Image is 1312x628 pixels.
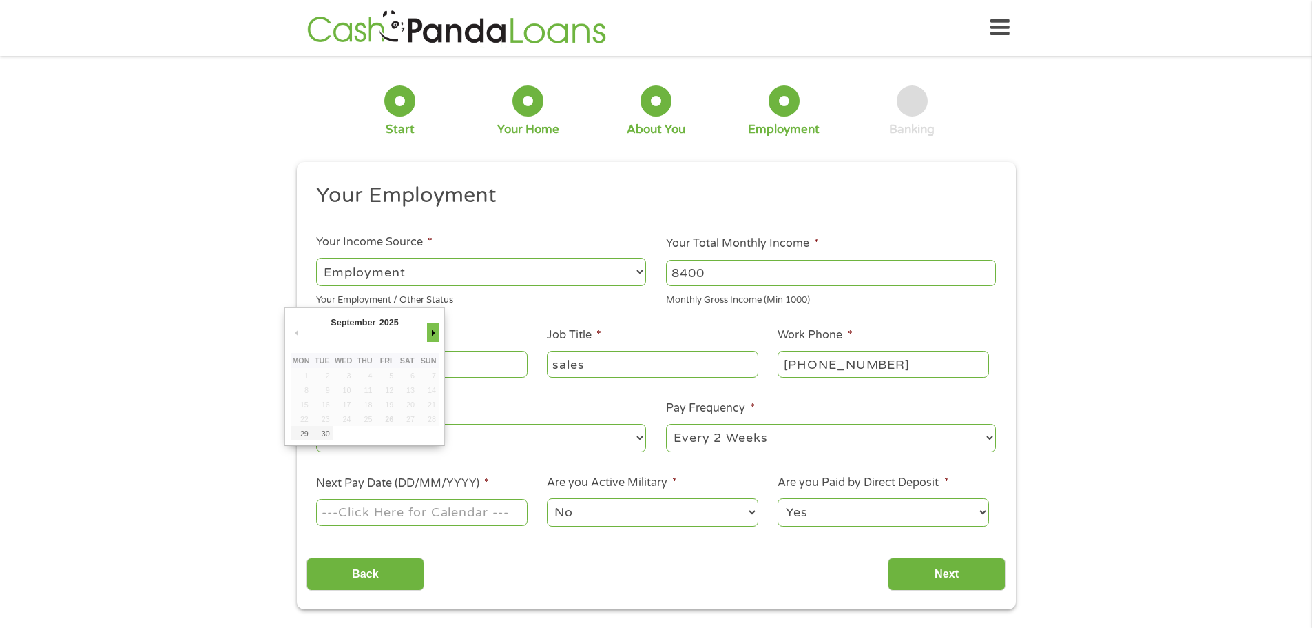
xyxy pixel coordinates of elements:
[291,323,303,342] button: Previous Month
[778,328,852,343] label: Work Phone
[303,8,610,48] img: GetLoanNow Logo
[316,182,986,210] h2: Your Employment
[315,356,330,365] abbr: Tuesday
[377,313,400,332] div: 2025
[778,351,988,377] input: (231) 754-4010
[888,558,1006,591] input: Next
[316,476,489,491] label: Next Pay Date (DD/MM/YYYY)
[427,323,439,342] button: Next Month
[357,356,372,365] abbr: Thursday
[666,236,819,251] label: Your Total Monthly Income
[291,426,312,440] button: 29
[421,356,437,365] abbr: Sunday
[497,122,559,137] div: Your Home
[311,426,333,440] button: 30
[335,356,352,365] abbr: Wednesday
[666,260,996,286] input: 1800
[547,328,601,343] label: Job Title
[316,499,527,525] input: Use the arrow keys to pick a date
[889,122,935,137] div: Banking
[292,356,309,365] abbr: Monday
[386,122,415,137] div: Start
[666,289,996,307] div: Monthly Gross Income (Min 1000)
[306,558,424,591] input: Back
[778,476,948,490] label: Are you Paid by Direct Deposit
[547,476,677,490] label: Are you Active Military
[547,351,758,377] input: Cashier
[627,122,685,137] div: About You
[380,356,392,365] abbr: Friday
[316,289,646,307] div: Your Employment / Other Status
[329,313,377,332] div: September
[666,401,755,416] label: Pay Frequency
[748,122,820,137] div: Employment
[316,235,433,250] label: Your Income Source
[400,356,415,365] abbr: Saturday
